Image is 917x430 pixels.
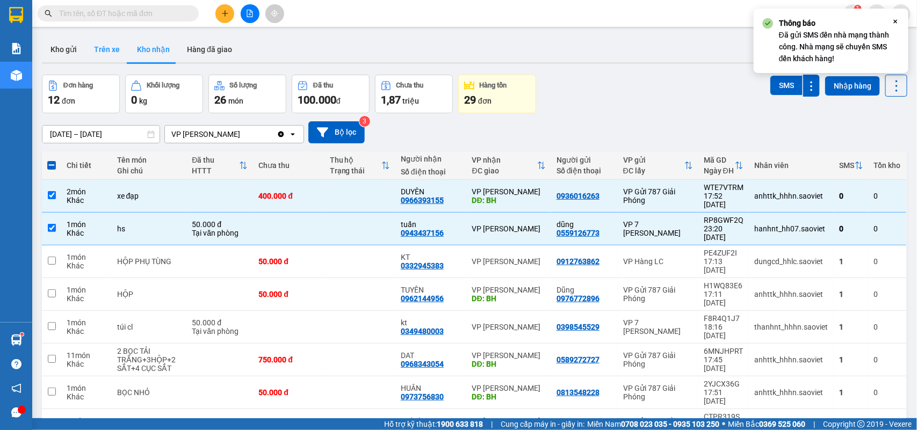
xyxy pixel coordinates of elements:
div: HỘP PHỤ TÙNG [117,257,182,266]
button: Chưa thu1,87 triệu [375,75,453,113]
div: 0559126773 [557,229,600,237]
div: VP nhận [472,156,537,164]
span: Miền Nam [587,418,719,430]
div: KT [401,253,461,261]
span: đơn [478,97,492,105]
div: 50.000 đ [192,220,248,229]
div: 1 [840,290,863,298]
span: question-circle [11,359,21,369]
div: DĐ: BH [472,196,546,205]
th: Toggle SortBy [618,151,698,180]
div: 0936016263 [557,192,600,200]
div: VP [PERSON_NAME] [472,417,546,425]
div: 0 [874,290,901,298]
div: Chưa thu [396,82,424,89]
span: 0 [131,93,137,106]
div: 6MNJHPRT [704,347,743,355]
div: anhttk_hhhn.saoviet [754,355,829,364]
input: Select a date range. [42,126,160,143]
span: 26 [214,93,226,106]
span: 100.000 [298,93,336,106]
div: VP Gửi 787 Giải Phóng [623,286,693,303]
div: 0968343054 [401,360,444,368]
button: Trên xe [85,37,128,62]
button: caret-down [892,4,911,23]
span: Cung cấp máy in - giấy in: [501,418,584,430]
div: Tại văn phòng [192,229,248,237]
img: solution-icon [11,43,22,54]
button: Đã thu100.000đ [292,75,370,113]
div: H1WQ83E6 [704,281,743,290]
span: Miền Bắc [728,418,805,430]
button: Kho gửi [42,37,85,62]
div: Dũng [557,286,612,294]
button: Đơn hàng12đơn [42,75,120,113]
div: HỘP [117,290,182,298]
div: 0973756830 [401,392,444,401]
div: 1 [840,257,863,266]
svg: Close [891,17,900,26]
strong: Thông báo [779,19,815,27]
div: RP8GWF2Q [704,216,743,224]
strong: 0369 525 060 [759,420,805,428]
span: | [491,418,493,430]
div: Khác [67,261,106,270]
div: HTTT [192,166,239,175]
div: Đã thu [192,156,239,164]
button: Số lượng26món [208,75,286,113]
span: file-add [246,10,254,17]
div: VP Gửi 787 Giải Phóng [623,384,693,401]
span: đ [336,97,341,105]
div: xe đạp [117,192,182,200]
span: 29 [464,93,476,106]
th: Toggle SortBy [186,151,253,180]
div: DUYÊN [401,187,461,196]
input: Tìm tên, số ĐT hoặc mã đơn [59,8,186,19]
div: Số điện thoại [557,166,612,175]
div: 18:16 [DATE] [704,323,743,340]
div: 0976772896 [557,294,600,303]
div: 0349480003 [401,327,444,336]
div: DĐ: BH [472,360,546,368]
div: 0 [874,192,901,200]
div: Đơn hàng [63,82,93,89]
div: VP [PERSON_NAME] [472,286,546,294]
div: Khác [67,196,106,205]
div: VP [PERSON_NAME] [472,224,546,233]
div: Tên món [117,156,182,164]
div: 17:51 [DATE] [704,388,743,405]
div: Chi tiết [67,161,106,170]
div: dũng [557,220,612,229]
div: 1 món [67,318,106,327]
div: 0589272727 [557,355,600,364]
div: Chưa thu [258,161,319,170]
div: 0 [840,224,863,233]
span: notification [11,383,21,393]
div: Ngày ĐH [704,166,735,175]
th: Toggle SortBy [324,151,395,180]
span: 1,87 [381,93,401,106]
div: Mã GD [704,156,735,164]
div: 0398545529 [557,323,600,331]
div: 50.000 đ [258,257,319,266]
div: SMS [840,161,855,170]
div: 0 [874,355,901,364]
div: Nhân viên [754,161,829,170]
span: ⚪️ [722,422,725,426]
span: copyright [857,420,865,428]
div: F8R4Q1J7 [704,314,743,323]
div: WTE7VTRM [704,183,743,192]
span: 12 [48,93,60,106]
sup: 1 [854,5,862,12]
th: Toggle SortBy [467,151,551,180]
span: Hỗ trợ kỹ thuật: [384,418,483,430]
button: Hàng đã giao [178,37,241,62]
div: 50.000 đ [192,318,248,327]
div: VP [PERSON_NAME] [472,187,546,196]
sup: 3 [359,116,370,127]
div: Số điện thoại [401,167,461,176]
div: 400.000 đ [258,192,319,200]
div: anhttk_hhhn.saoviet [754,192,829,200]
div: Khác [67,229,106,237]
div: Số lượng [230,82,257,89]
